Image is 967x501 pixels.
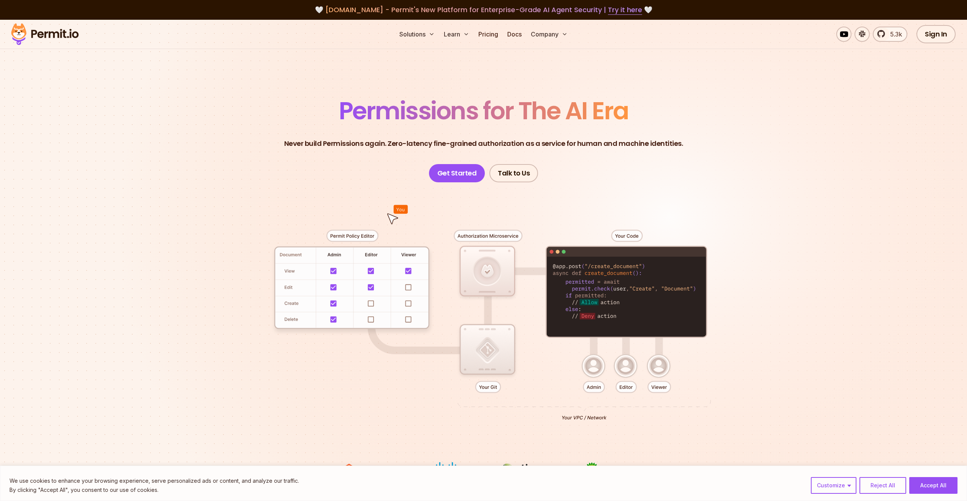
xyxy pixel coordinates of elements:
a: Pricing [475,27,501,42]
img: bp [568,462,625,478]
img: Stigg [493,462,550,476]
button: Company [528,27,571,42]
p: Never build Permissions again. Zero-latency fine-grained authorization as a service for human and... [284,138,683,149]
img: Permit logo [8,21,82,47]
a: Sign In [916,25,956,43]
button: Accept All [909,477,958,494]
button: Learn [441,27,472,42]
img: Honeycomb [342,462,399,476]
button: Customize [811,477,856,494]
a: Get Started [429,164,485,182]
img: tesla [267,462,324,476]
span: 5.3k [886,30,902,39]
a: Try it here [608,5,642,15]
p: By clicking "Accept All", you consent to our use of cookies. [9,485,299,495]
span: [DOMAIN_NAME] - Permit's New Platform for Enterprise-Grade AI Agent Security | [325,5,642,14]
div: 🤍 🤍 [18,5,949,15]
button: Solutions [396,27,438,42]
a: 5.3k [873,27,907,42]
span: Permissions for The AI Era [339,94,628,128]
img: Cisco [418,462,475,476]
button: Reject All [859,477,906,494]
a: Docs [504,27,525,42]
a: Talk to Us [489,164,538,182]
img: Rhapsody Health [643,462,700,476]
p: We use cookies to enhance your browsing experience, serve personalized ads or content, and analyz... [9,476,299,485]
